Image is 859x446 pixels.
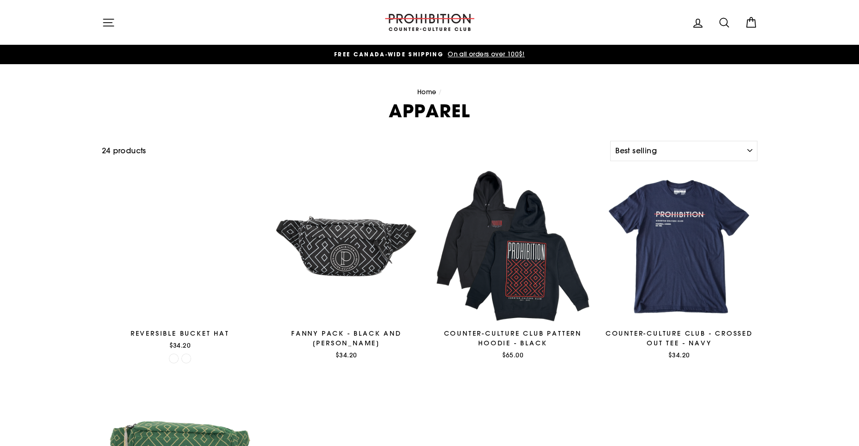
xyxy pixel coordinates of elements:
span: Quick view [495,308,530,317]
h1: APPAREL [102,102,757,120]
span: FREE CANADA-WIDE SHIPPING [334,50,444,58]
span: Quick view [661,308,697,317]
div: 24 products [102,145,607,157]
div: COUNTER-CULTURE CLUB - CROSSED OUT TEE - NAVY [601,329,757,348]
div: $65.00 [435,350,591,360]
div: Counter-Culture Club Pattern Hoodie - Black [435,329,591,348]
img: PROHIBITION COUNTER-CULTURE CLUB [384,14,476,31]
div: FANNY PACK - BLACK AND [PERSON_NAME] [268,329,425,348]
span: / [439,88,442,96]
a: REVERSIBLE BUCKET HAT$34.20 [102,168,258,353]
div: REVERSIBLE BUCKET HAT [102,329,258,338]
a: COUNTER-CULTURE CLUB - CROSSED OUT TEE - NAVY$34.20 [601,168,757,363]
div: $34.20 [601,350,757,360]
div: $34.20 [102,341,258,350]
nav: breadcrumbs [102,87,757,97]
a: Counter-Culture Club Pattern Hoodie - Black$65.00 [435,168,591,363]
div: $34.20 [268,350,425,360]
a: FANNY PACK - BLACK AND [PERSON_NAME]$34.20 [268,168,425,363]
span: Quick view [329,308,364,317]
a: Home [417,88,437,96]
span: Quick view [162,308,198,317]
a: FREE CANADA-WIDE SHIPPING On all orders over 100$! [104,49,755,60]
span: On all orders over 100$! [445,50,525,58]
